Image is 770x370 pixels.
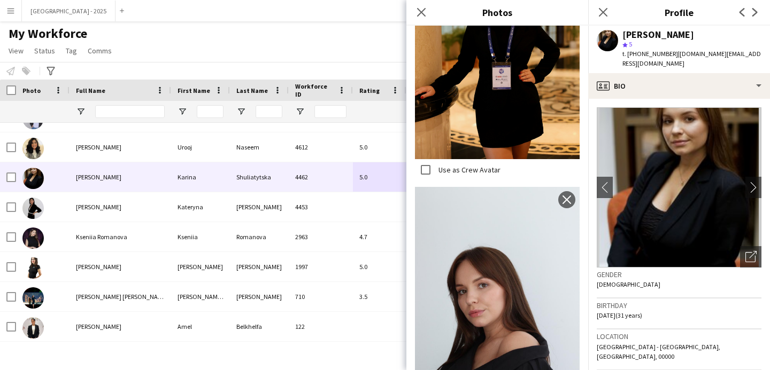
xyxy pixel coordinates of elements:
[597,301,761,310] h3: Birthday
[9,46,24,56] span: View
[22,198,44,219] img: Kateryna Lizunova
[178,107,187,116] button: Open Filter Menu
[61,44,81,58] a: Tag
[197,105,224,118] input: First Name Filter Input
[22,317,44,338] img: Amel Belkhelfa
[76,233,127,241] span: Kseniia Romanova
[597,107,761,267] img: Crew avatar or photo
[76,203,121,211] span: [PERSON_NAME]
[353,222,406,251] div: 4.7
[622,30,694,40] div: [PERSON_NAME]
[76,293,168,301] span: [PERSON_NAME] [PERSON_NAME]
[256,105,282,118] input: Last Name Filter Input
[171,162,230,192] div: Karina
[4,44,28,58] a: View
[436,164,500,174] label: Use as Crew Avatar
[171,252,230,281] div: [PERSON_NAME]
[76,107,86,116] button: Open Filter Menu
[597,270,761,279] h3: Gender
[289,282,353,311] div: 710
[171,192,230,222] div: Kateryna
[22,86,41,95] span: Photo
[88,46,112,56] span: Comms
[22,227,44,249] img: Kseniia Romanova
[295,82,334,98] span: Workforce ID
[22,168,44,189] img: Karina Shuliatytska
[171,222,230,251] div: Kseniia
[622,50,678,58] span: t. [PHONE_NUMBER]
[289,222,353,251] div: 2963
[30,44,59,58] a: Status
[230,252,289,281] div: [PERSON_NAME]
[9,26,87,42] span: My Workforce
[597,280,660,288] span: [DEMOGRAPHIC_DATA]
[44,65,57,77] app-action-btn: Advanced filters
[597,332,761,341] h3: Location
[353,252,406,281] div: 5.0
[359,86,380,95] span: Rating
[230,192,289,222] div: [PERSON_NAME]
[740,246,761,267] div: Open photos pop-in
[230,132,289,162] div: Naseem
[76,173,121,181] span: [PERSON_NAME]
[171,312,230,341] div: Amel
[597,311,642,319] span: [DATE] (31 years)
[95,105,165,118] input: Full Name Filter Input
[76,322,121,330] span: [PERSON_NAME]
[34,46,55,56] span: Status
[171,282,230,311] div: [PERSON_NAME] [PERSON_NAME]
[289,162,353,192] div: 4462
[588,73,770,99] div: Bio
[236,107,246,116] button: Open Filter Menu
[622,50,761,67] span: | [DOMAIN_NAME][EMAIL_ADDRESS][DOMAIN_NAME]
[178,86,210,95] span: First Name
[22,1,115,21] button: [GEOGRAPHIC_DATA] - 2025
[406,5,588,19] h3: Photos
[66,46,77,56] span: Tag
[230,222,289,251] div: Romanova
[289,312,353,341] div: 122
[83,44,116,58] a: Comms
[314,105,346,118] input: Workforce ID Filter Input
[22,257,44,279] img: maria margherita
[76,143,121,151] span: [PERSON_NAME]
[236,86,268,95] span: Last Name
[289,252,353,281] div: 1997
[171,132,230,162] div: Urooj
[588,5,770,19] h3: Profile
[22,287,44,309] img: Maria Fernanda Ibarguen
[230,162,289,192] div: Shuliatytska
[295,107,305,116] button: Open Filter Menu
[597,343,720,360] span: [GEOGRAPHIC_DATA] - [GEOGRAPHIC_DATA], [GEOGRAPHIC_DATA], 00000
[289,192,353,222] div: 4453
[353,132,406,162] div: 5.0
[353,282,406,311] div: 3.5
[22,138,44,159] img: Urooj Naseem
[230,282,289,311] div: [PERSON_NAME]
[76,263,121,271] span: [PERSON_NAME]
[629,40,632,48] span: 5
[230,312,289,341] div: Belkhelfa
[76,86,105,95] span: Full Name
[353,162,406,192] div: 5.0
[289,132,353,162] div: 4612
